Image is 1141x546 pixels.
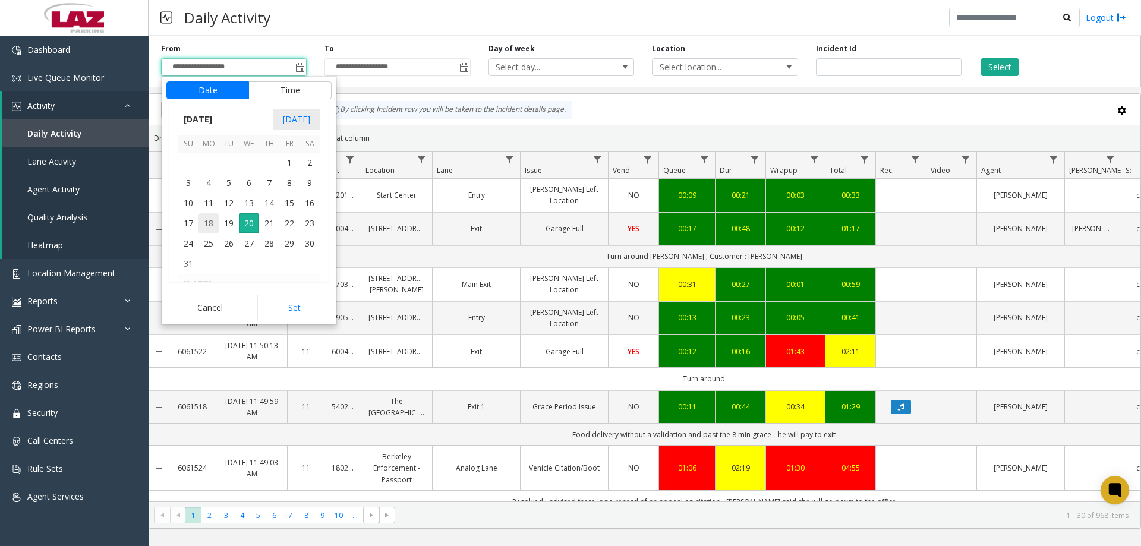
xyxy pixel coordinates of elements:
div: By clicking Incident row you will be taken to the incident details page. [324,101,572,119]
th: Sa [300,135,320,153]
span: Call Centers [27,435,73,446]
a: [PERSON_NAME] Left Location [528,307,601,329]
span: Page 5 [250,507,266,523]
a: 00:01 [773,279,818,290]
div: 00:05 [773,312,818,323]
a: 00:33 [833,190,868,201]
a: [PERSON_NAME] [984,279,1057,290]
button: Select [981,58,1019,76]
div: 02:11 [833,346,868,357]
a: Issue Filter Menu [590,152,606,168]
div: 01:43 [773,346,818,357]
span: Page 2 [201,507,218,523]
a: 00:13 [666,312,708,323]
a: Daily Activity [2,119,149,147]
span: NO [628,313,639,323]
span: Heatmap [27,239,63,251]
a: 00:31 [666,279,708,290]
a: Quality Analysis [2,203,149,231]
img: 'icon' [12,409,21,418]
span: Page 4 [234,507,250,523]
a: Exit [440,346,513,357]
td: Saturday, August 9, 2025 [300,173,320,193]
span: Total [830,165,847,175]
a: Heatmap [2,231,149,259]
a: 00:09 [666,190,708,201]
span: 12 [219,193,239,213]
td: Friday, August 8, 2025 [279,173,300,193]
a: 00:21 [723,190,758,201]
span: Page 3 [218,507,234,523]
a: NO [616,462,651,474]
span: Location [365,165,395,175]
label: From [161,43,181,54]
a: NO [616,401,651,412]
a: NO [616,190,651,201]
label: Location [652,43,685,54]
a: 00:12 [666,346,708,357]
a: 11 [295,462,317,474]
div: 00:17 [666,223,708,234]
span: Page 9 [314,507,330,523]
span: Go to the last page [383,510,392,520]
a: The [GEOGRAPHIC_DATA] [368,396,425,418]
span: Page 1 [185,507,201,523]
a: Lane Activity [2,147,149,175]
img: logout [1117,11,1126,24]
img: 'icon' [12,353,21,362]
a: Collapse Details [149,225,168,234]
img: 'icon' [12,74,21,83]
span: Dur [720,165,732,175]
a: 00:12 [773,223,818,234]
div: 00:59 [833,279,868,290]
img: 'icon' [12,269,21,279]
a: Entry [440,312,513,323]
kendo-pager-info: 1 - 30 of 968 items [402,510,1129,520]
a: [STREET_ADDRESS] [368,346,425,357]
span: 27 [239,233,259,254]
div: 04:55 [833,462,868,474]
a: 6061522 [175,346,209,357]
img: 'icon' [12,381,21,390]
span: 20 [239,213,259,233]
a: 600443 [332,346,354,357]
span: Go to the last page [379,507,395,523]
td: Friday, August 22, 2025 [279,213,300,233]
span: NO [628,463,639,473]
a: Lot Filter Menu [342,152,358,168]
a: [STREET_ADDRESS] [368,223,425,234]
a: [STREET_ADDRESS] [368,312,425,323]
a: Garage Full [528,346,601,357]
div: 00:11 [666,401,708,412]
a: Vend Filter Menu [640,152,656,168]
span: Select day... [489,59,605,75]
img: 'icon' [12,465,21,474]
span: 1 [279,153,300,173]
img: pageIcon [160,3,172,32]
td: Monday, August 18, 2025 [198,213,219,233]
a: [PERSON_NAME] [984,190,1057,201]
label: To [324,43,334,54]
a: [PERSON_NAME] [984,223,1057,234]
td: Tuesday, August 19, 2025 [219,213,239,233]
span: 30 [300,233,320,254]
label: Incident Id [816,43,856,54]
a: [PERSON_NAME] [984,462,1057,474]
td: Thursday, August 7, 2025 [259,173,279,193]
td: Sunday, August 3, 2025 [178,173,198,193]
span: Agent [981,165,1001,175]
span: YES [628,346,639,356]
a: Video Filter Menu [958,152,974,168]
a: NO [616,279,651,290]
span: 4 [198,173,219,193]
span: Select location... [653,59,768,75]
span: Agent Services [27,491,84,502]
a: Parker Filter Menu [1102,152,1118,168]
span: Live Queue Monitor [27,72,104,83]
